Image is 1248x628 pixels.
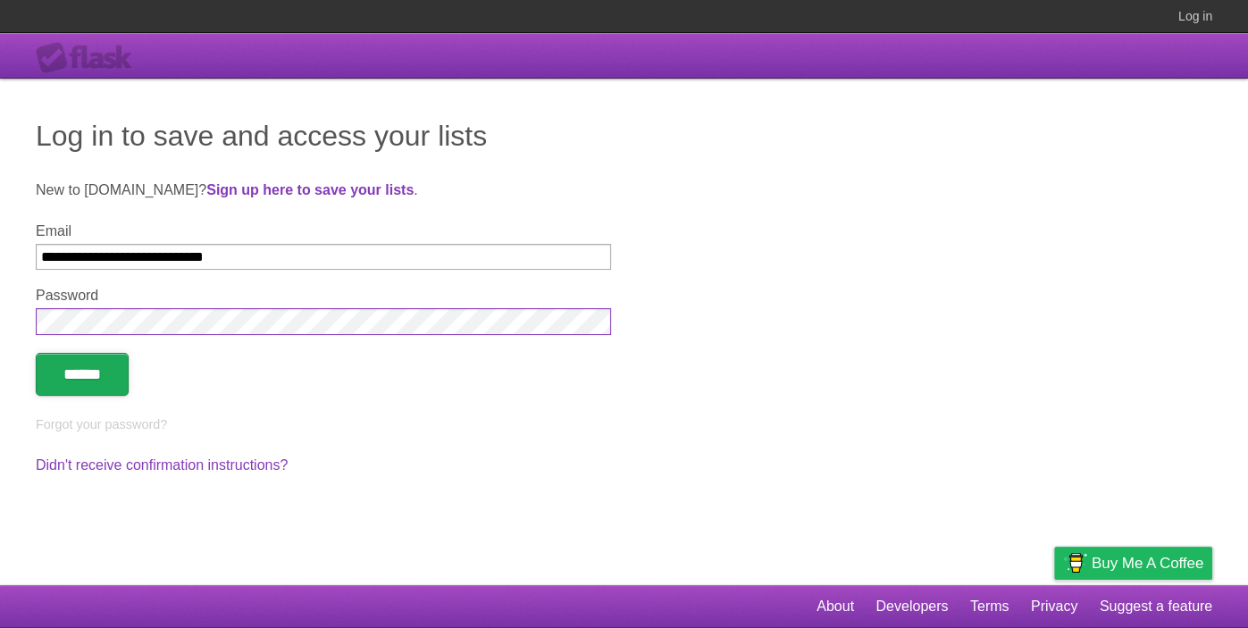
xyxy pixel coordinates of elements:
a: Didn't receive confirmation instructions? [36,457,288,473]
a: Developers [875,590,948,624]
a: Privacy [1031,590,1077,624]
a: Forgot your password? [36,417,167,431]
span: Buy me a coffee [1092,548,1203,579]
a: Suggest a feature [1100,590,1212,624]
a: Sign up here to save your lists [206,182,414,197]
label: Email [36,223,611,239]
a: About [817,590,854,624]
a: Terms [970,590,1009,624]
h1: Log in to save and access your lists [36,114,1212,157]
a: Buy me a coffee [1054,547,1212,580]
label: Password [36,288,611,304]
div: Flask [36,42,143,74]
img: Buy me a coffee [1063,548,1087,578]
p: New to [DOMAIN_NAME]? . [36,180,1212,201]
